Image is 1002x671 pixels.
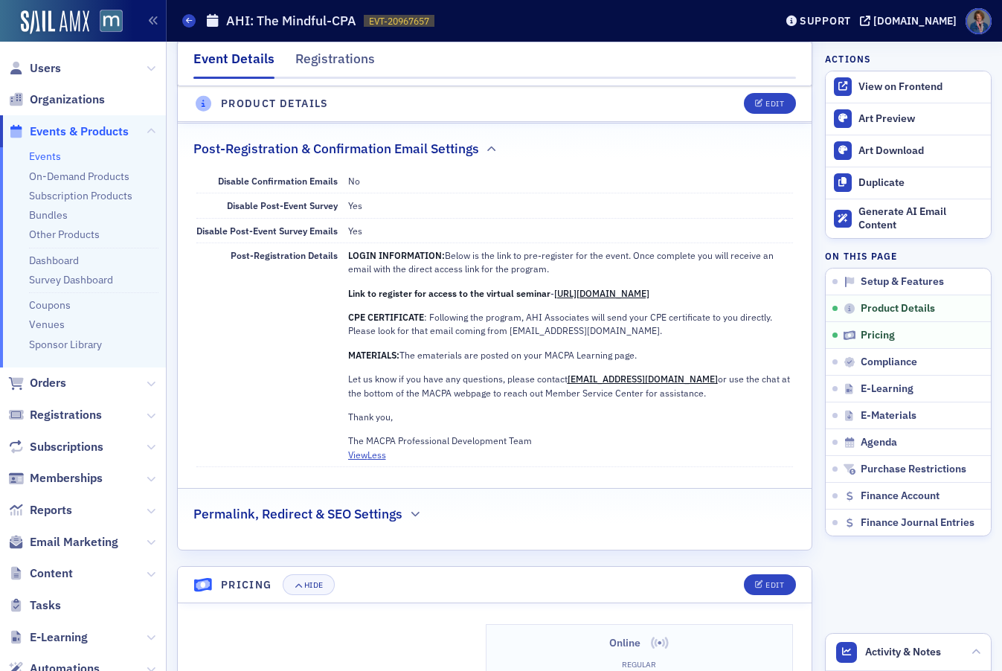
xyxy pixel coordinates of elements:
[29,254,79,267] a: Dashboard
[29,298,71,312] a: Coupons
[865,644,941,660] span: Activity & Notes
[30,502,72,518] span: Reports
[30,60,61,77] span: Users
[8,470,103,487] a: Memberships
[348,410,794,423] p: Thank you,
[861,516,974,530] span: Finance Journal Entries
[348,287,550,299] strong: Link to register for access to the virtual seminar
[348,448,386,461] button: ViewLess
[29,338,102,351] a: Sponsor Library
[29,189,132,202] a: Subscription Products
[348,169,794,193] dd: No
[861,463,966,476] span: Purchase Restrictions
[304,581,324,589] div: Hide
[348,286,794,300] p: -
[858,205,983,231] div: Generate AI Email Content
[231,249,338,261] span: Post-Registration Details
[30,91,105,108] span: Organizations
[21,10,89,34] img: SailAMX
[30,629,88,646] span: E-Learning
[348,219,794,243] dd: Yes
[858,144,983,158] div: Art Download
[30,534,118,550] span: Email Marketing
[860,16,962,26] button: [DOMAIN_NAME]
[861,409,916,423] span: E-Materials
[861,436,897,449] span: Agenda
[29,228,100,241] a: Other Products
[8,565,73,582] a: Content
[193,49,274,79] div: Event Details
[744,94,795,115] button: Edit
[348,372,794,399] p: Let us know if you have any questions, please contact or use the chat at the bottom of the MACPA ...
[30,407,102,423] span: Registrations
[568,373,718,385] a: [EMAIL_ADDRESS][DOMAIN_NAME]
[295,49,375,77] div: Registrations
[29,170,129,183] a: On-Demand Products
[30,123,129,140] span: Events & Products
[8,407,102,423] a: Registrations
[8,123,129,140] a: Events & Products
[226,12,356,30] h1: AHI: The Mindful-CPA
[348,310,794,338] p: : Following the program, AHI Associates will send your CPE certificate to you directly. Please lo...
[29,208,68,222] a: Bundles
[861,302,935,315] span: Product Details
[348,193,794,217] dd: Yes
[765,581,784,589] div: Edit
[826,199,991,239] button: Generate AI Email Content
[30,565,73,582] span: Content
[29,318,65,331] a: Venues
[218,175,338,187] span: Disable Confirmation Emails
[861,489,940,503] span: Finance Account
[348,248,794,276] p: Below is the link to pre-register for the event. Once complete you will receive an email with the...
[348,434,794,447] p: The MACPA Professional Development Team
[826,167,991,199] button: Duplicate
[30,375,66,391] span: Orders
[221,577,272,593] h4: Pricing
[800,14,851,28] div: Support
[858,112,983,126] div: Art Preview
[609,635,640,651] h4: Online
[348,311,424,323] strong: CPE CERTIFICATE
[861,382,913,396] span: E-Learning
[8,534,118,550] a: Email Marketing
[554,287,649,299] a: [URL][DOMAIN_NAME]
[348,349,399,361] strong: MATERIALS:
[29,273,113,286] a: Survey Dashboard
[966,8,992,34] span: Profile
[30,470,103,487] span: Memberships
[861,356,917,369] span: Compliance
[826,103,991,135] a: Art Preview
[826,135,991,167] a: Art Download
[744,574,795,595] button: Edit
[8,629,88,646] a: E-Learning
[8,60,61,77] a: Users
[369,15,429,28] span: EVT-20967657
[100,10,123,33] img: SailAMX
[858,176,983,190] div: Duplicate
[283,574,335,595] button: Hide
[825,52,871,65] h4: Actions
[193,139,479,158] h2: Post-Registration & Confirmation Email Settings
[348,348,794,362] p: The ematerials are posted on your MACPA Learning page.
[89,10,123,35] a: View Homepage
[873,14,957,28] div: [DOMAIN_NAME]
[8,375,66,391] a: Orders
[825,249,992,263] h4: On this page
[30,439,103,455] span: Subscriptions
[227,199,338,211] span: Disable Post-Event Survey
[30,597,61,614] span: Tasks
[861,275,944,289] span: Setup & Features
[8,439,103,455] a: Subscriptions
[348,249,445,261] strong: LOGIN INFORMATION:
[826,71,991,103] a: View on Frontend
[858,80,983,94] div: View on Frontend
[765,100,784,109] div: Edit
[29,150,61,163] a: Events
[8,502,72,518] a: Reports
[8,597,61,614] a: Tasks
[193,504,402,524] h2: Permalink, Redirect & SEO Settings
[861,329,895,342] span: Pricing
[8,91,105,108] a: Organizations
